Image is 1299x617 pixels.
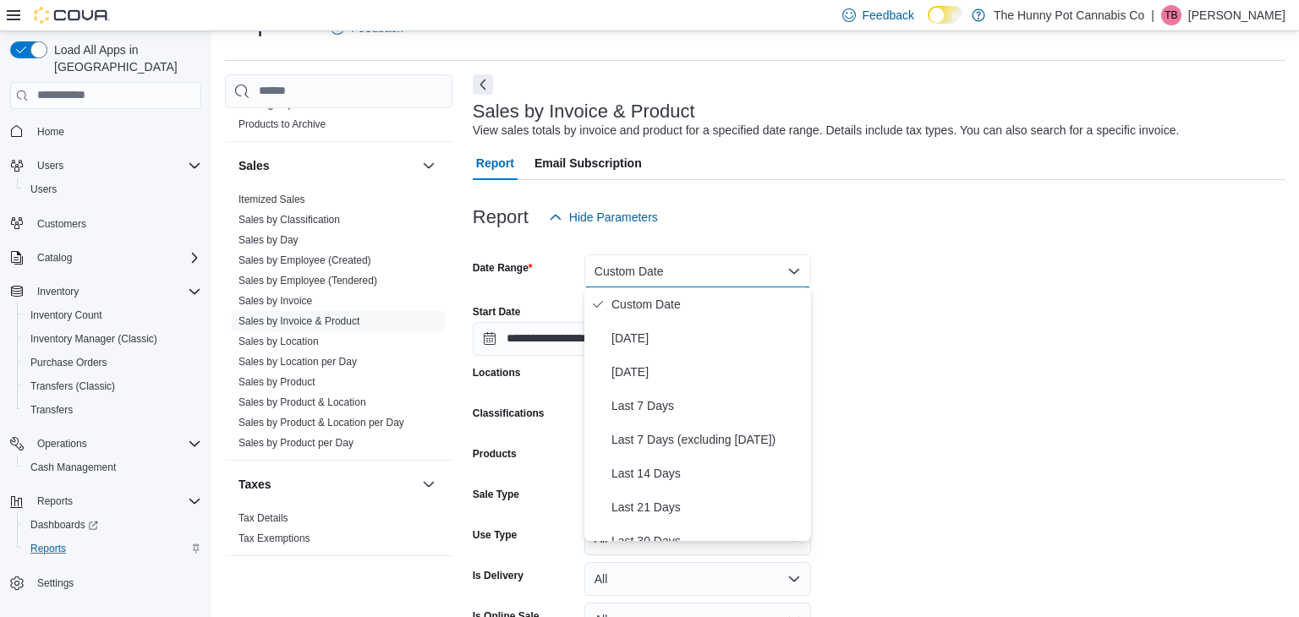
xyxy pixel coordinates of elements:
button: Taxes [419,474,439,494]
div: Select listbox [584,287,811,541]
button: Sales [238,157,415,174]
a: Sales by Day [238,234,299,246]
span: Settings [30,572,201,593]
a: Sales by Classification [238,214,340,226]
button: Reports [30,491,79,511]
label: Classifications [473,407,545,420]
div: Taxes [225,508,452,555]
button: Reports [17,537,208,560]
a: Products to Archive [238,118,326,130]
span: Email Subscription [534,146,642,180]
button: Inventory [3,280,208,303]
span: Home [30,121,201,142]
span: Operations [37,437,87,450]
span: Inventory Manager (Classic) [24,329,201,349]
button: Operations [30,434,94,454]
a: Sales by Product [238,376,315,388]
input: Press the down key to open a popover containing a calendar. [473,322,635,356]
a: Sales by Invoice & Product [238,315,359,327]
button: Hide Parameters [542,200,665,234]
span: Operations [30,434,201,454]
a: Purchase Orders [24,352,114,373]
span: Reports [37,494,73,508]
span: [DATE] [611,328,804,348]
span: Reports [24,538,201,559]
button: Catalog [30,248,79,268]
span: Feedback [863,7,914,24]
button: Reports [3,489,208,513]
h3: Sales by Invoice & Product [473,101,695,122]
a: Customers [30,214,93,234]
span: Hide Parameters [569,209,658,226]
a: Sales by Location per Day [238,356,357,368]
label: Is Delivery [473,569,523,582]
h3: Sales [238,157,270,174]
a: Sales by Product & Location per Day [238,417,404,429]
label: Start Date [473,305,521,319]
span: Inventory Count [30,308,102,322]
label: Date Range [473,261,533,275]
span: Tax Exemptions [238,532,310,545]
span: Purchase Orders [24,352,201,373]
span: Report [476,146,514,180]
span: Home [37,125,64,139]
p: | [1151,5,1154,25]
span: Dark Mode [928,24,929,25]
a: Dashboards [24,515,105,535]
a: Dashboards [17,513,208,537]
a: Inventory Count [24,305,109,325]
a: Catalog Export [238,98,305,110]
span: Dashboards [30,518,98,532]
button: Purchase Orders [17,351,208,374]
p: The Hunny Pot Cannabis Co [994,5,1144,25]
span: Inventory [37,285,79,298]
img: Cova [34,7,110,24]
span: Customers [37,217,86,231]
span: Catalog [37,251,72,265]
a: Itemized Sales [238,194,305,205]
button: Transfers [17,398,208,422]
a: Settings [30,573,80,593]
a: Inventory Manager (Classic) [24,329,164,349]
span: Users [30,156,201,176]
span: Transfers (Classic) [24,376,201,396]
button: Inventory Count [17,303,208,327]
span: Last 14 Days [611,463,804,483]
a: Users [24,179,63,199]
span: Sales by Product & Location per Day [238,416,404,429]
span: Transfers [30,403,73,417]
span: Inventory Count [24,305,201,325]
span: Sales by Product per Day [238,436,354,450]
button: Inventory [30,281,85,302]
a: Tax Exemptions [238,532,310,544]
span: Products to Archive [238,117,326,131]
button: Sales [419,156,439,176]
a: Sales by Employee (Tendered) [238,275,377,287]
span: Inventory Manager (Classic) [30,332,157,346]
a: Sales by Product per Day [238,437,354,449]
label: Locations [473,366,521,379]
a: Transfers [24,400,79,420]
span: Sales by Location per Day [238,355,357,369]
span: Sales by Employee (Created) [238,254,371,267]
button: Settings [3,571,208,595]
button: Custom Date [584,254,811,288]
div: Tanna Brown [1161,5,1181,25]
span: Sales by Invoice [238,294,312,308]
button: Next [473,74,493,95]
p: [PERSON_NAME] [1188,5,1285,25]
span: Transfers [24,400,201,420]
span: Customers [30,213,201,234]
span: TB [1165,5,1177,25]
button: Users [30,156,70,176]
button: Catalog [3,246,208,270]
input: Dark Mode [928,6,963,24]
a: Home [30,122,71,142]
span: Reports [30,491,201,511]
span: Last 21 Days [611,497,804,517]
button: Users [17,177,208,201]
label: Use Type [473,528,517,542]
span: Users [24,179,201,199]
a: Tax Details [238,512,288,524]
span: Cash Management [30,461,116,474]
